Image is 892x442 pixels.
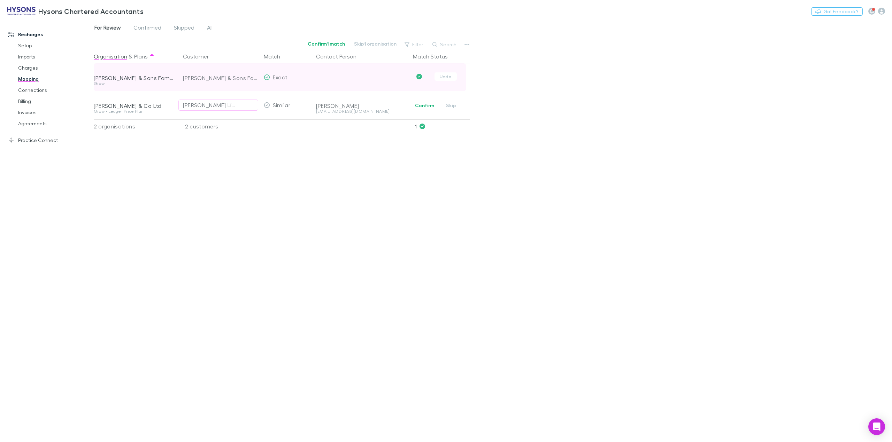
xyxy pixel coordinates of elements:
[134,49,148,63] button: Plans
[11,73,99,85] a: Mapping
[11,40,99,51] a: Setup
[429,40,461,49] button: Search
[349,40,401,48] button: Skip1 organisation
[94,81,175,86] div: Grow
[3,3,148,19] a: Hysons Chartered Accountants
[183,64,258,92] div: [PERSON_NAME] & Sons Family Butchers Ltd
[183,101,240,109] div: [PERSON_NAME] Limited
[94,109,175,113] div: Grow • Ledger Price Plan
[11,85,99,96] a: Connections
[38,7,144,15] h3: Hysons Chartered Accountants
[11,96,99,107] a: Billing
[1,135,99,146] a: Practice Connect
[435,72,457,81] button: Undo
[94,102,175,109] div: [PERSON_NAME] & Co Ltd
[174,24,194,33] span: Skipped
[1,29,99,40] a: Recharges
[440,101,462,110] button: Skip
[868,418,885,435] div: Open Intercom Messenger
[94,49,175,63] div: &
[811,7,863,16] button: Got Feedback?
[183,49,217,63] button: Customer
[94,119,177,133] div: 2 organisations
[178,100,258,111] button: [PERSON_NAME] Limited
[94,49,127,63] button: Organisation
[133,24,161,33] span: Confirmed
[415,120,470,133] p: 1
[316,109,407,113] div: [EMAIL_ADDRESS][DOMAIN_NAME]
[264,49,289,63] button: Match
[410,101,439,110] button: Confirm
[303,40,349,48] button: Confirm1 match
[416,74,422,79] svg: Confirmed
[316,49,365,63] button: Contact Person
[11,107,99,118] a: Invoices
[11,62,99,73] a: Charges
[273,74,288,80] span: Exact
[94,74,175,81] div: [PERSON_NAME] & Sons Family Butchers Ltd
[7,7,36,15] img: Hysons Chartered Accountants's Logo
[316,102,407,109] div: [PERSON_NAME]
[413,49,456,63] button: Match Status
[94,24,121,33] span: For Review
[11,118,99,129] a: Agreements
[11,51,99,62] a: Imports
[207,24,213,33] span: All
[177,119,261,133] div: 2 customers
[273,102,291,108] span: Similar
[401,40,428,49] button: Filter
